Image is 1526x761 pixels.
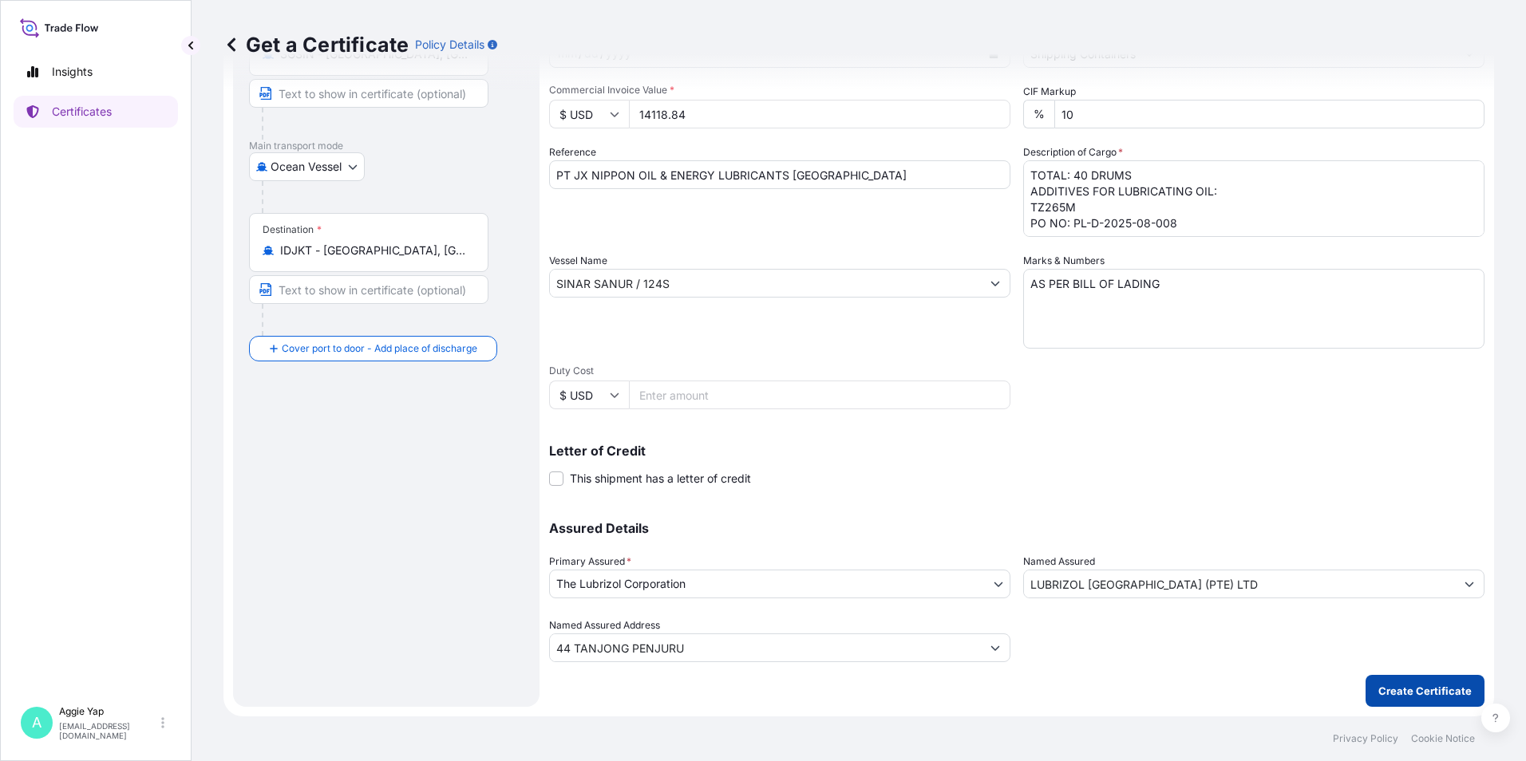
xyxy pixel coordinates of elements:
a: Privacy Policy [1333,732,1398,745]
span: This shipment has a letter of credit [570,471,751,487]
a: Insights [14,56,178,88]
input: Enter amount [629,380,1010,409]
span: Duty Cost [549,365,1010,377]
p: Create Certificate [1378,683,1472,699]
a: Cookie Notice [1411,732,1475,745]
label: Named Assured Address [549,617,660,633]
input: Type to search vessel name or IMO [550,269,981,298]
label: Marks & Numbers [1023,253,1105,269]
span: Primary Assured [549,554,631,570]
label: Description of Cargo [1023,144,1123,160]
input: Enter percentage between 0 and 24% [1054,100,1484,128]
input: Named Assured Address [550,633,981,662]
span: Cover port to door - Add place of discharge [282,341,477,357]
button: Create Certificate [1366,675,1484,707]
div: Destination [263,223,322,236]
input: Assured Name [1024,570,1455,598]
button: The Lubrizol Corporation [549,570,1010,598]
span: Ocean Vessel [271,159,342,175]
label: Named Assured [1023,554,1095,570]
div: % [1023,100,1054,128]
input: Enter amount [629,100,1010,128]
button: Show suggestions [981,269,1010,298]
button: Select transport [249,152,365,181]
a: Certificates [14,96,178,128]
label: Vessel Name [549,253,607,269]
button: Cover port to door - Add place of discharge [249,336,497,361]
button: Show suggestions [981,633,1010,662]
input: Enter booking reference [549,160,1010,189]
p: [EMAIL_ADDRESS][DOMAIN_NAME] [59,721,158,740]
p: Insights [52,64,93,80]
span: The Lubrizol Corporation [556,576,686,592]
span: Commercial Invoice Value [549,84,1010,97]
p: Aggie Yap [59,705,158,718]
p: Main transport mode [249,140,524,152]
input: Text to appear on certificate [249,79,488,108]
p: Get a Certificate [223,32,409,57]
p: Letter of Credit [549,444,1484,457]
p: Assured Details [549,522,1484,534]
p: Certificates [52,104,112,120]
label: Reference [549,144,596,160]
label: CIF Markup [1023,84,1076,100]
p: Policy Details [415,37,484,53]
span: A [32,715,42,731]
input: Text to appear on certificate [249,275,488,304]
button: Show suggestions [1455,570,1484,598]
input: Destination [280,242,468,258]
